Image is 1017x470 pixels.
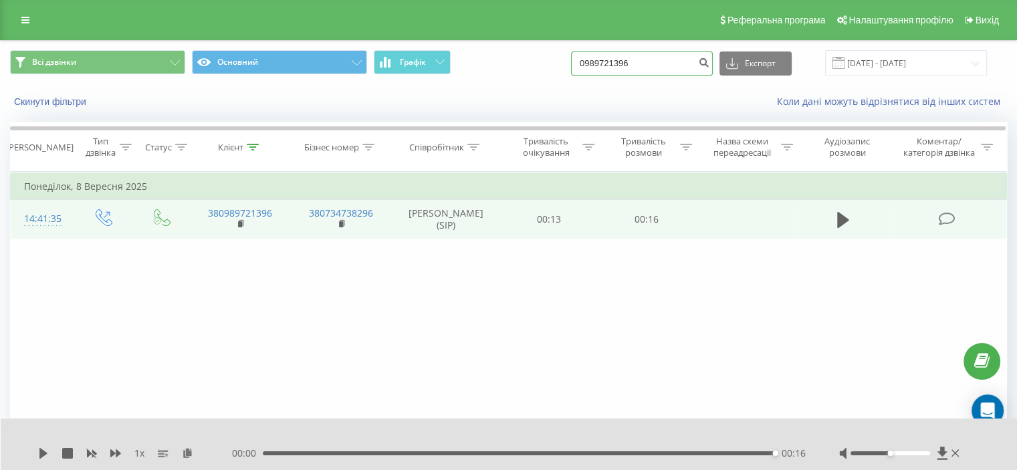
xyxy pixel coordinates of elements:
button: Основний [192,50,367,74]
span: 00:00 [232,447,263,460]
button: Всі дзвінки [10,50,185,74]
td: 00:16 [598,200,695,239]
a: 380734738296 [309,207,373,219]
span: Всі дзвінки [32,57,76,68]
div: Назва схеми переадресації [707,136,778,158]
td: Понеділок, 8 Вересня 2025 [11,173,1007,200]
div: [PERSON_NAME] [6,142,74,153]
span: Вихід [976,15,999,25]
div: 14:41:35 [24,206,60,232]
td: [PERSON_NAME] (SIP) [392,200,501,239]
span: Реферальна програма [727,15,826,25]
button: Графік [374,50,451,74]
div: Тривалість розмови [610,136,677,158]
div: Бізнес номер [304,142,359,153]
span: Налаштування профілю [849,15,953,25]
span: 00:16 [782,447,806,460]
div: Співробітник [409,142,464,153]
a: Коли дані можуть відрізнятися вiд інших систем [777,95,1007,108]
div: Статус [145,142,172,153]
span: 1 x [134,447,144,460]
button: Скинути фільтри [10,96,93,108]
div: Клієнт [218,142,243,153]
div: Коментар/категорія дзвінка [899,136,978,158]
td: 00:13 [501,200,598,239]
div: Тип дзвінка [84,136,116,158]
div: Open Intercom Messenger [972,394,1004,427]
div: Аудіозапис розмови [808,136,887,158]
input: Пошук за номером [571,51,713,76]
a: 380989721396 [208,207,272,219]
button: Експорт [719,51,792,76]
div: Accessibility label [887,451,893,456]
span: Графік [400,57,426,67]
div: Accessibility label [773,451,778,456]
div: Тривалість очікування [513,136,580,158]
